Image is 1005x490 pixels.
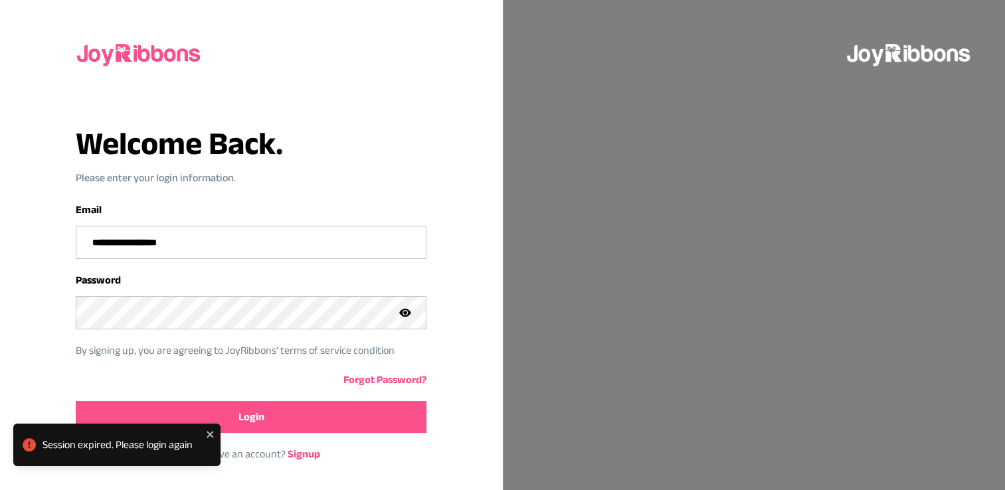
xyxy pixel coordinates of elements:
[43,437,202,453] div: Session expired. Please login again
[288,448,320,459] a: Signup
[238,409,264,425] span: Login
[76,170,426,186] p: Please enter your login information.
[206,429,215,440] button: close
[76,401,426,433] button: Login
[76,274,121,286] label: Password
[76,32,203,74] img: joyribbons
[343,374,426,385] a: Forgot Password?
[76,204,102,215] label: Email
[76,446,426,462] p: Don‘t have an account?
[846,32,973,74] img: joyribbons
[76,127,426,159] h3: Welcome Back.
[76,343,407,359] p: By signing up, you are agreeing to JoyRibbons‘ terms of service condition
